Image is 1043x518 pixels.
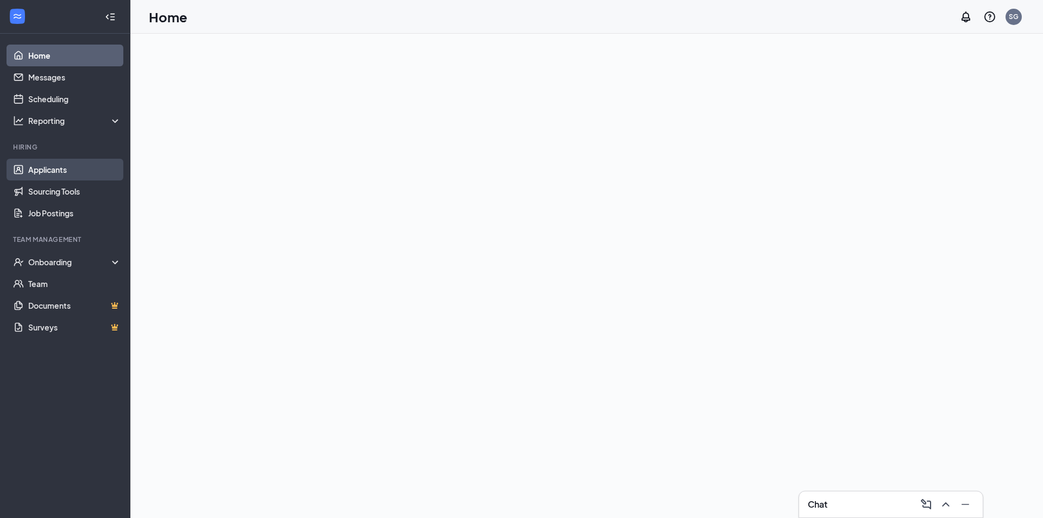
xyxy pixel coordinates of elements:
svg: ChevronUp [939,498,952,511]
a: Sourcing Tools [28,180,121,202]
div: Onboarding [28,257,112,267]
div: SG [1009,12,1019,21]
button: ComposeMessage [918,496,935,513]
div: Team Management [13,235,119,244]
svg: Analysis [13,115,24,126]
div: Hiring [13,142,119,152]
svg: Notifications [959,10,972,23]
a: Team [28,273,121,295]
a: DocumentsCrown [28,295,121,316]
button: ChevronUp [937,496,954,513]
h3: Chat [808,498,827,510]
svg: UserCheck [13,257,24,267]
div: Reporting [28,115,122,126]
a: Job Postings [28,202,121,224]
svg: QuestionInfo [983,10,996,23]
a: SurveysCrown [28,316,121,338]
a: Home [28,45,121,66]
a: Messages [28,66,121,88]
button: Minimize [957,496,974,513]
svg: WorkstreamLogo [12,11,23,22]
a: Scheduling [28,88,121,110]
svg: Minimize [959,498,972,511]
svg: ComposeMessage [920,498,933,511]
a: Applicants [28,159,121,180]
svg: Collapse [105,11,116,22]
h1: Home [149,8,187,26]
